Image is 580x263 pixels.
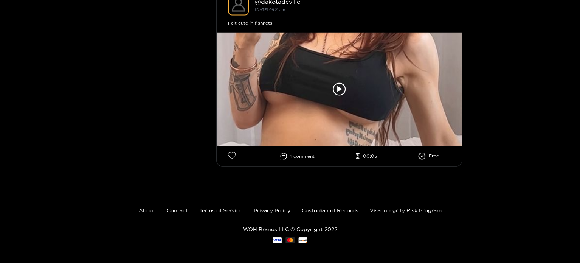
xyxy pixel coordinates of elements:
[254,207,290,213] a: Privacy Policy
[302,207,358,213] a: Custodian of Records
[280,153,315,160] li: 1
[255,8,285,12] small: [DATE] 09:21 am
[199,207,242,213] a: Terms of Service
[356,153,377,159] li: 00:05
[167,207,188,213] a: Contact
[370,207,442,213] a: Visa Integrity Risk Program
[293,154,315,159] span: comment
[418,153,439,160] li: Free
[228,19,450,27] div: Felt cute in fishnets
[139,207,155,213] a: About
